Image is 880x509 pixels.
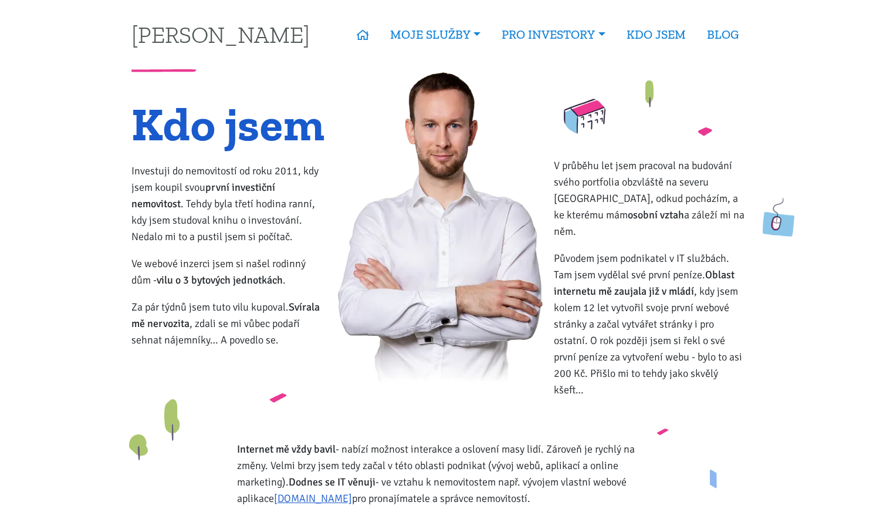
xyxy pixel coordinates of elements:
a: BLOG [696,21,749,48]
p: Ve webové inzerci jsem si našel rodinný dům - . [131,255,327,288]
a: [DOMAIN_NAME] [274,492,352,505]
h1: Kdo jsem [131,105,327,144]
strong: vilu o 3 bytových jednotkách [157,274,283,286]
p: Investuji do nemovitostí od roku 2011, kdy jsem koupil svou . Tehdy byla třetí hodina ranní, kdy ... [131,163,327,245]
a: KDO JSEM [616,21,696,48]
p: Za pár týdnů jsem tuto vilu kupoval. , zdali se mi vůbec podaří sehnat nájemníky… A povedlo se. [131,299,327,348]
strong: Dodnes se IT věnuji [289,476,375,488]
a: [PERSON_NAME] [131,23,310,46]
a: MOJE SLUŽBY [380,21,491,48]
strong: Internet mě vždy bavil [237,443,336,456]
strong: osobní vztah [628,208,684,221]
a: PRO INVESTORY [491,21,615,48]
p: V průběhu let jsem pracoval na budování svého portfolia obzvláště na severu [GEOGRAPHIC_DATA], od... [554,157,749,240]
p: Původem jsem podnikatel v IT službách. Tam jsem vydělal své první peníze. , kdy jsem kolem 12 let... [554,250,749,398]
p: - nabízí možnost interakce a oslovení masy lidí. Zároveň je rychlý na změny. Velmi brzy jsem tedy... [237,441,644,507]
